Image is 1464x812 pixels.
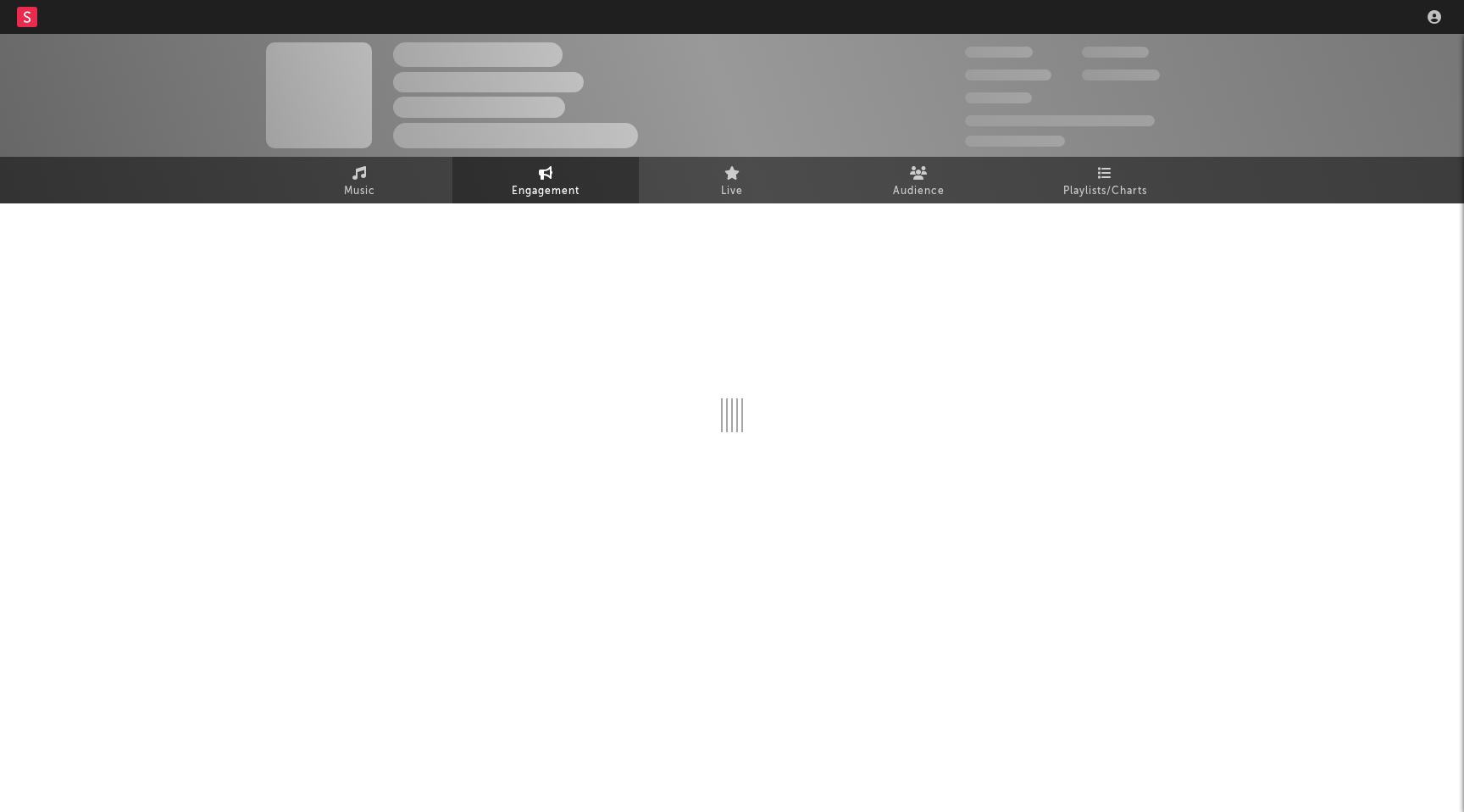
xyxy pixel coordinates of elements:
[344,181,375,202] span: Music
[639,157,825,203] a: Live
[452,157,639,203] a: Engagement
[965,47,1033,58] span: 300,000
[965,70,1051,81] span: 50,000,000
[965,92,1032,103] span: 100,000
[512,181,579,202] span: Engagement
[965,115,1155,126] span: 50,000,000 Monthly Listeners
[1082,47,1149,58] span: 100,000
[1063,181,1147,202] span: Playlists/Charts
[266,157,452,203] a: Music
[721,181,743,202] span: Live
[1082,70,1160,81] span: 1,000,000
[1012,157,1198,203] a: Playlists/Charts
[825,157,1012,203] a: Audience
[965,136,1065,147] span: Jump Score: 85.0
[893,181,945,202] span: Audience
